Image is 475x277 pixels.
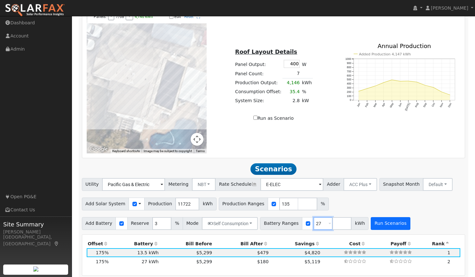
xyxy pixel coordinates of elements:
[432,241,445,246] span: Rank
[3,220,68,229] span: Site Summary
[408,80,409,81] circle: onclick=""
[359,52,411,56] text: Added Production 4,147 kWh
[400,81,400,82] circle: onclick=""
[305,259,320,264] span: $5,119
[447,102,452,108] text: Dec
[423,102,427,108] text: Sep
[447,259,450,264] span: 2
[257,250,269,255] span: $479
[94,14,107,19] span: Panels:
[305,250,320,255] span: $4,820
[366,88,367,89] circle: onclick=""
[260,178,323,191] input: Select a Rate Schedule
[192,178,216,191] button: NBT
[33,266,38,272] img: retrieve
[347,86,351,89] text: 300
[3,234,68,247] div: [GEOGRAPHIC_DATA], [GEOGRAPHIC_DATA]
[347,74,351,77] text: 600
[449,94,450,95] circle: onclick=""
[199,198,216,210] span: kWh
[108,13,114,20] button: -
[88,145,109,153] img: Google
[219,198,268,210] span: Production Ranges
[431,5,468,11] span: [PERSON_NAME]
[196,259,212,264] span: $5,299
[347,66,351,69] text: 800
[317,198,329,210] span: %
[389,102,394,108] text: May
[301,96,313,105] td: kW
[54,241,59,246] a: Map
[344,178,377,191] button: ACC Plus
[257,259,269,264] span: $180
[96,250,109,255] span: 175%
[250,163,296,175] span: Scenarios
[112,149,140,153] button: Keyboard shortcuts
[110,248,160,257] td: 13.5 kWh
[126,13,133,20] button: +
[234,69,283,78] td: Panel Count:
[323,178,344,191] span: Adder
[347,70,351,73] text: 700
[116,14,124,19] span: 7/68
[441,91,442,92] circle: onclick=""
[381,102,386,107] text: Apr
[351,217,368,230] span: kWh
[301,78,313,87] td: kWh
[282,96,301,105] td: 2.8
[383,82,384,83] circle: onclick=""
[87,239,110,248] th: Offset
[184,14,194,19] a: Reset
[196,250,212,255] span: $5,299
[282,87,301,96] td: 35.4
[350,98,351,102] text: 0
[110,257,160,266] td: 27 kWh
[431,102,436,107] text: Oct
[234,87,283,96] td: Consumption Offset:
[253,115,294,122] label: Run as Scenario
[282,69,301,78] td: 7
[375,86,376,86] circle: onclick=""
[171,217,183,230] span: %
[358,91,359,92] circle: onclick=""
[174,14,181,19] label: Edit
[347,94,351,98] text: 100
[301,59,313,69] td: W
[301,87,313,96] td: %
[144,149,192,153] span: Image may be subject to copyright
[160,239,213,248] th: Bill Before
[183,217,202,230] span: Mode
[234,59,283,69] td: Panel Output:
[82,178,103,191] span: Utility
[165,178,192,191] span: Metering
[379,178,424,191] span: Snapshot Month
[144,198,176,210] span: Production
[347,61,351,65] text: 900
[414,102,419,108] text: Aug
[423,178,453,191] button: Default
[260,217,302,230] span: Battery Ranges
[213,239,270,248] th: Bill After
[282,78,301,87] td: 4,146
[404,102,411,111] text: [DATE]
[82,217,116,230] span: Add Battery
[356,102,361,108] text: Jan
[349,241,360,246] span: Cost
[5,4,65,17] img: SolarFax
[373,102,377,108] text: Mar
[88,145,109,153] a: Open this area in Google Maps (opens a new window)
[433,87,434,88] circle: onclick=""
[82,198,129,210] span: Add Solar System
[347,90,351,94] text: 200
[371,217,410,230] button: Run Scenarios
[191,133,203,146] button: Map camera controls
[110,239,160,248] th: Battery
[295,241,314,246] span: Savings
[439,102,444,108] text: Nov
[197,14,200,19] a: Full Screen
[135,14,153,19] span: 4,146 kWh
[416,81,417,82] circle: onclick=""
[253,116,257,120] input: Run as Scenario
[364,102,369,108] text: Feb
